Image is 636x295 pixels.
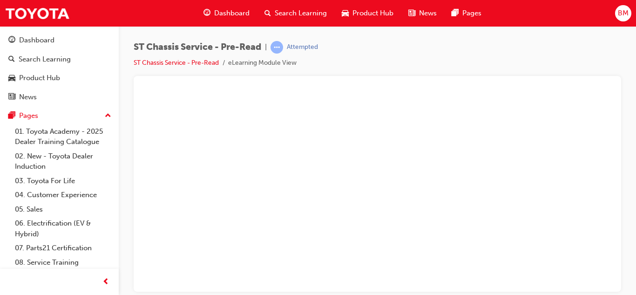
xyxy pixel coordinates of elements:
[105,110,111,122] span: up-icon
[265,42,267,53] span: |
[196,4,257,23] a: guage-iconDashboard
[11,124,115,149] a: 01. Toyota Academy - 2025 Dealer Training Catalogue
[462,8,481,19] span: Pages
[452,7,459,19] span: pages-icon
[264,7,271,19] span: search-icon
[8,55,15,64] span: search-icon
[615,5,631,21] button: BM
[408,7,415,19] span: news-icon
[19,54,71,65] div: Search Learning
[11,149,115,174] a: 02. New - Toyota Dealer Induction
[4,107,115,124] button: Pages
[214,8,250,19] span: Dashboard
[287,43,318,52] div: Attempted
[11,188,115,202] a: 04. Customer Experience
[271,41,283,54] span: learningRecordVerb_ATTEMPT-icon
[4,69,115,87] a: Product Hub
[8,93,15,102] span: news-icon
[203,7,210,19] span: guage-icon
[4,32,115,49] a: Dashboard
[8,74,15,82] span: car-icon
[134,59,219,67] a: ST Chassis Service - Pre-Read
[4,30,115,107] button: DashboardSearch LearningProduct HubNews
[11,216,115,241] a: 06. Electrification (EV & Hybrid)
[19,110,38,121] div: Pages
[228,58,297,69] li: eLearning Module View
[5,3,70,24] img: Trak
[275,8,327,19] span: Search Learning
[444,4,489,23] a: pages-iconPages
[257,4,334,23] a: search-iconSearch Learning
[19,35,54,46] div: Dashboard
[11,202,115,217] a: 05. Sales
[11,174,115,188] a: 03. Toyota For Life
[334,4,401,23] a: car-iconProduct Hub
[8,36,15,45] span: guage-icon
[419,8,437,19] span: News
[618,8,629,19] span: BM
[19,73,60,83] div: Product Hub
[102,276,109,288] span: prev-icon
[4,51,115,68] a: Search Learning
[19,92,37,103] div: News
[11,241,115,255] a: 07. Parts21 Certification
[401,4,444,23] a: news-iconNews
[342,7,349,19] span: car-icon
[8,112,15,120] span: pages-icon
[134,42,261,53] span: ST Chassis Service - Pre-Read
[4,89,115,106] a: News
[11,255,115,270] a: 08. Service Training
[352,8,393,19] span: Product Hub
